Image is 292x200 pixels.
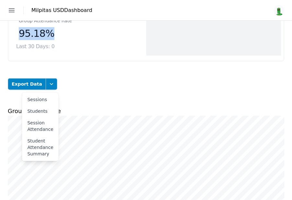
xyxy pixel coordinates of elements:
dt: Group Attendance Rate [19,17,72,25]
button: Session Attendance [22,117,58,135]
div: Last 30 Days: 0 [16,43,141,50]
img: avatar [274,5,284,16]
h2: Group Attendance [8,107,284,116]
dd: 95.18% [19,27,138,40]
button: Export Data [8,78,46,90]
button: Student Attendance Summary [22,135,58,160]
button: Students [22,105,58,117]
button: Sessions [22,94,58,105]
